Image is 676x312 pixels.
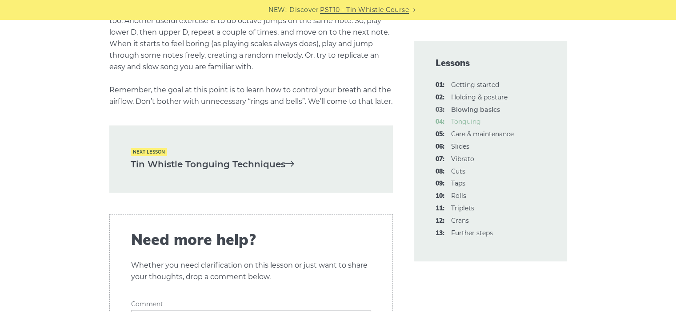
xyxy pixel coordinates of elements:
span: 01: [436,80,444,91]
a: 01:Getting started [451,81,499,89]
a: 07:Vibrato [451,155,474,163]
span: Next lesson [131,148,167,156]
a: Tin Whistle Tonguing Techniques [131,157,372,172]
span: NEW: [268,5,287,15]
a: 13:Further steps [451,229,493,237]
strong: Blowing basics [451,106,500,114]
span: 07: [436,154,444,165]
a: 06:Slides [451,142,469,150]
a: 12:Crans [451,217,469,225]
span: 13: [436,228,444,239]
a: PST10 - Tin Whistle Course [320,5,409,15]
span: 03: [436,105,444,115]
a: 02:Holding & posture [451,93,508,101]
span: 12: [436,216,444,226]
span: 04: [436,117,444,127]
a: 08:Cuts [451,167,465,175]
p: Whether you need clarification on this lesson or just want to share your thoughts, drop a comment... [131,260,371,283]
span: 08: [436,166,444,177]
span: Need more help? [131,231,371,249]
label: Comment [131,300,371,308]
span: 02: [436,92,444,103]
a: 09:Taps [451,179,465,187]
span: 10: [436,191,444,201]
span: 05: [436,129,444,140]
span: 06: [436,142,444,152]
span: 09: [436,178,444,189]
span: Lessons [436,57,546,69]
span: Discover [289,5,319,15]
a: 11:Triplets [451,204,474,212]
span: 11: [436,203,444,214]
a: 10:Rolls [451,192,466,200]
a: 04:Tonguing [451,118,481,126]
a: 05:Care & maintenance [451,130,514,138]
